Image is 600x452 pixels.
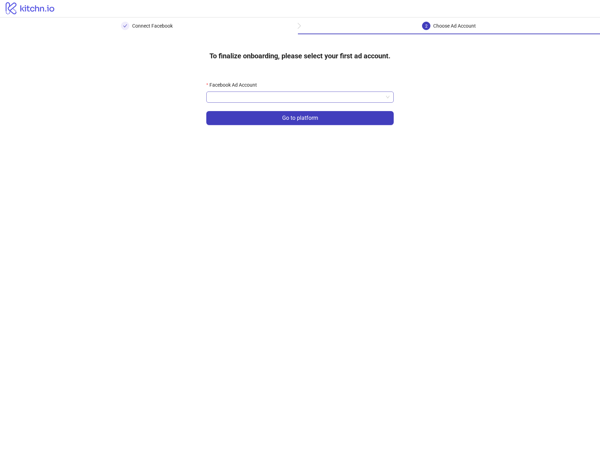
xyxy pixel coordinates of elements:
[425,24,428,29] span: 2
[206,111,394,125] button: Go to platform
[282,115,318,121] span: Go to platform
[132,22,173,30] div: Connect Facebook
[210,92,383,102] input: Facebook Ad Account
[123,24,127,28] span: check
[206,81,262,89] label: Facebook Ad Account
[198,45,402,66] h4: To finalize onboarding, please select your first ad account.
[433,22,476,30] div: Choose Ad Account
